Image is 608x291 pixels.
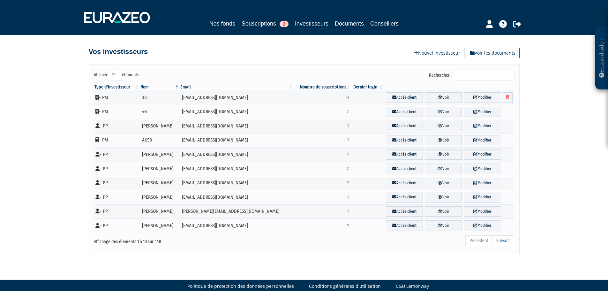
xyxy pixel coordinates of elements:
a: Modifier [464,192,501,203]
td: 1 [293,204,351,219]
a: Modifier [464,121,501,131]
input: Rechercher : [454,70,514,80]
a: Modifier [464,135,501,146]
th: Email : activer pour trier la colonne par ordre croissant [180,84,293,90]
a: Accès client [386,178,423,188]
a: Investisseurs [295,19,328,29]
td: - PM [94,133,140,148]
td: [EMAIL_ADDRESS][DOMAIN_NAME] [180,147,293,162]
td: - PP [94,162,140,176]
td: 2 [293,105,351,119]
td: 1 [293,147,351,162]
td: [EMAIL_ADDRESS][DOMAIN_NAME] [180,90,293,105]
a: Conseillers [370,19,399,28]
td: [EMAIL_ADDRESS][DOMAIN_NAME] [180,190,293,204]
td: [PERSON_NAME] [140,162,180,176]
a: Accès client [386,107,423,117]
th: &nbsp; [384,84,514,90]
a: Voir [425,149,462,160]
td: - PP [94,190,140,204]
td: [EMAIL_ADDRESS][DOMAIN_NAME] [180,218,293,233]
a: Voir [425,192,462,203]
a: Accès client [386,92,423,103]
label: Rechercher : [429,70,514,80]
td: - PM [94,90,140,105]
a: Souscriptions2 [242,19,289,28]
span: 2 [280,21,289,27]
a: Modifier [464,206,501,217]
td: 1 [293,190,351,204]
a: Nouvel investisseur [410,48,464,58]
label: Afficher éléments [94,70,139,80]
select: Afficheréléments [108,70,122,80]
a: Politique de protection des données personnelles [187,283,294,289]
a: Modifier [464,178,501,188]
a: Suivant [492,235,514,246]
td: [EMAIL_ADDRESS][DOMAIN_NAME] [180,162,293,176]
a: Accès client [386,135,423,146]
td: [PERSON_NAME] [140,147,180,162]
td: 4B [140,105,180,119]
td: [EMAIL_ADDRESS][DOMAIN_NAME] [180,119,293,133]
td: AKSB [140,133,180,148]
a: Accès client [386,220,423,231]
td: - PP [94,204,140,219]
a: Accès client [386,164,423,174]
th: Nom : activer pour trier la colonne par ordre d&eacute;croissant [140,84,180,90]
td: - PP [94,147,140,162]
a: Voir les documents [466,48,520,58]
a: Voir [425,178,462,188]
td: 1 [293,176,351,190]
td: [PERSON_NAME][EMAIL_ADDRESS][DOMAIN_NAME] [180,204,293,219]
a: Voir [425,206,462,217]
a: Voir [425,107,462,117]
td: [PERSON_NAME] [140,119,180,133]
td: [PERSON_NAME] [140,218,180,233]
td: - PP [94,176,140,190]
a: Accès client [386,121,423,131]
a: Modifier [464,149,501,160]
td: 2 [293,162,351,176]
h4: Vos investisseurs [89,48,148,56]
a: Supprimer [503,92,513,103]
p: Besoin d'aide ? [598,29,605,87]
td: - PM [94,105,140,119]
img: 1732889491-logotype_eurazeo_blanc_rvb.png [84,12,150,23]
td: [PERSON_NAME] [140,190,180,204]
td: [PERSON_NAME] [140,204,180,219]
td: [EMAIL_ADDRESS][DOMAIN_NAME] [180,105,293,119]
a: Modifier [464,164,501,174]
td: 1 [293,119,351,133]
a: Accès client [386,192,423,203]
a: Accès client [386,206,423,217]
a: Voir [425,220,462,231]
td: 1 [293,218,351,233]
a: Modifier [464,92,501,103]
a: Nos fonds [209,19,235,28]
td: - PP [94,218,140,233]
td: 3.C [140,90,180,105]
th: Type d'investisseur : activer pour trier la colonne par ordre croissant [94,84,140,90]
td: 1 [293,133,351,148]
td: [EMAIL_ADDRESS][DOMAIN_NAME] [180,176,293,190]
a: Modifier [464,107,501,117]
a: Conditions générales d'utilisation [309,283,381,289]
a: Voir [425,92,462,103]
td: [EMAIL_ADDRESS][DOMAIN_NAME] [180,133,293,148]
a: Accès client [386,149,423,160]
th: Nombre de souscriptions : activer pour trier la colonne par ordre croissant [293,84,351,90]
td: 0 [293,90,351,105]
td: [PERSON_NAME] [140,176,180,190]
a: Voir [425,164,462,174]
a: Voir [425,135,462,146]
th: Dernier login : activer pour trier la colonne par ordre croissant [351,84,384,90]
a: Modifier [464,220,501,231]
a: Documents [335,19,364,28]
div: Affichage des éléments 1 à 10 sur 448 [94,235,264,245]
td: - PP [94,119,140,133]
a: Voir [425,121,462,131]
a: CGU Lemonway [396,283,429,289]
